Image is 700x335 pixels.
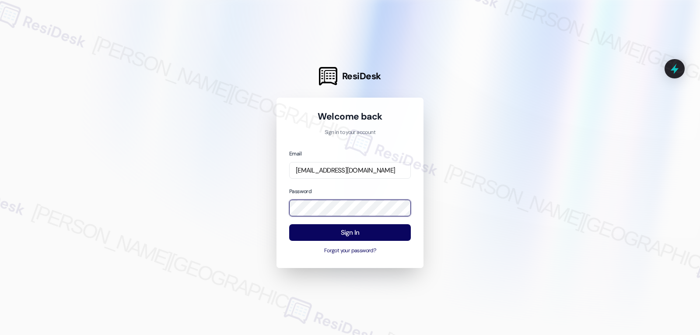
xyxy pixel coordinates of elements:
button: Sign In [289,224,411,241]
label: Password [289,188,311,195]
input: name@example.com [289,162,411,179]
img: ResiDesk Logo [319,67,337,85]
label: Email [289,150,301,157]
h1: Welcome back [289,110,411,123]
span: ResiDesk [342,70,381,82]
button: Forgot your password? [289,247,411,255]
p: Sign in to your account [289,129,411,137]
